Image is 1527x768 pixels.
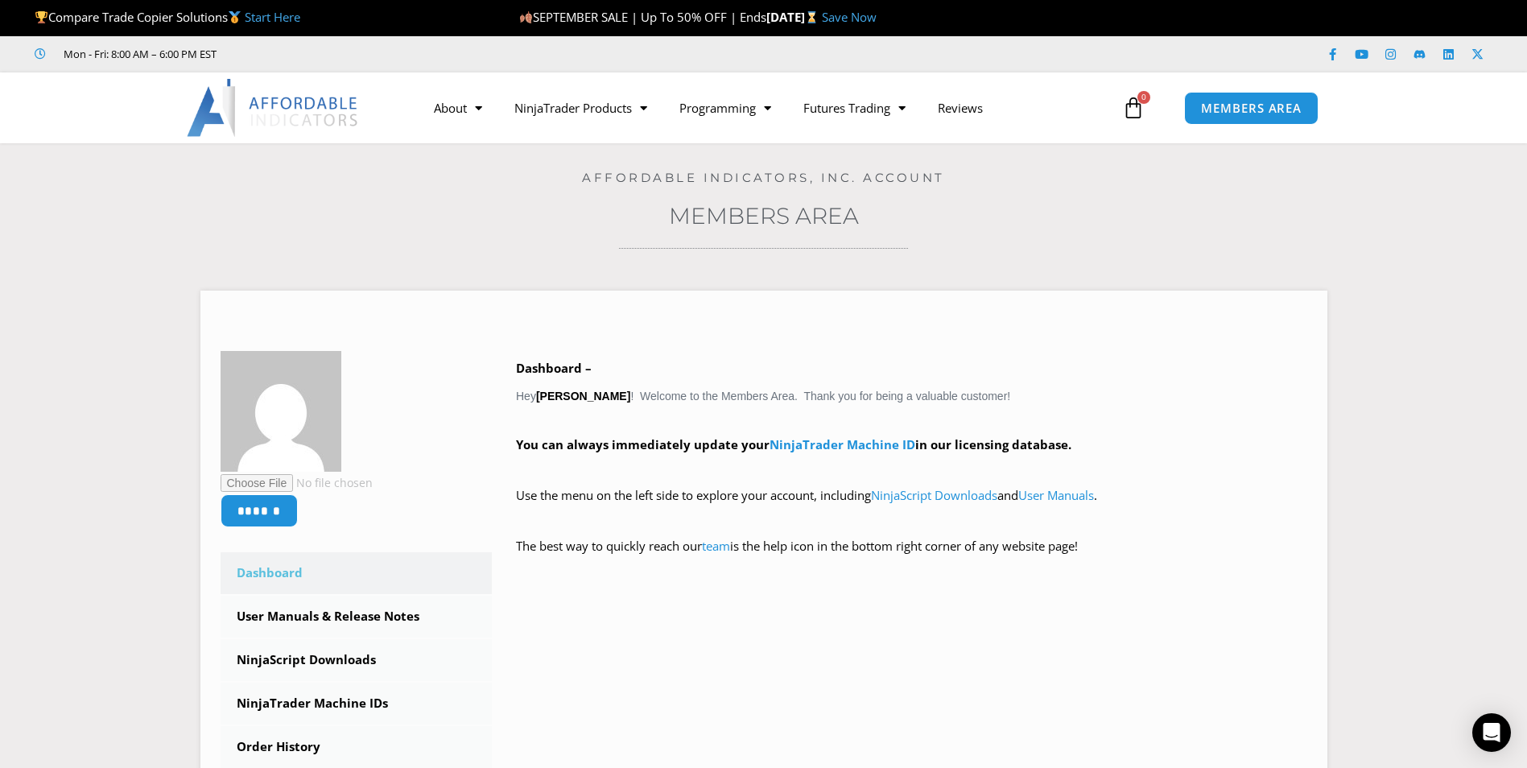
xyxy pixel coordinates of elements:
[229,11,241,23] img: 🥇
[418,89,1118,126] nav: Menu
[519,9,766,25] span: SEPTEMBER SALE | Up To 50% OFF | Ends
[871,487,997,503] a: NinjaScript Downloads
[787,89,922,126] a: Futures Trading
[1098,85,1169,131] a: 0
[516,436,1071,452] strong: You can always immediately update your in our licensing database.
[35,11,47,23] img: 🏆
[221,726,493,768] a: Order History
[922,89,999,126] a: Reviews
[239,46,481,62] iframe: Customer reviews powered by Trustpilot
[35,9,300,25] span: Compare Trade Copier Solutions
[669,202,859,229] a: Members Area
[582,170,945,185] a: Affordable Indicators, Inc. Account
[806,11,818,23] img: ⌛
[822,9,877,25] a: Save Now
[221,596,493,638] a: User Manuals & Release Notes
[1018,487,1094,503] a: User Manuals
[60,44,217,64] span: Mon - Fri: 8:00 AM – 6:00 PM EST
[516,357,1307,580] div: Hey ! Welcome to the Members Area. Thank you for being a valuable customer!
[221,351,341,472] img: f457f52096c48b750cd488baa7352d375f22b93cef6ed4d342a49a40bcf63c31
[1184,92,1319,125] a: MEMBERS AREA
[1201,102,1302,114] span: MEMBERS AREA
[520,11,532,23] img: 🍂
[536,390,630,403] strong: [PERSON_NAME]
[221,552,493,594] a: Dashboard
[702,538,730,554] a: team
[221,639,493,681] a: NinjaScript Downloads
[516,485,1307,530] p: Use the menu on the left side to explore your account, including and .
[516,535,1307,580] p: The best way to quickly reach our is the help icon in the bottom right corner of any website page!
[187,79,360,137] img: LogoAI | Affordable Indicators – NinjaTrader
[516,360,592,376] b: Dashboard –
[1472,713,1511,752] div: Open Intercom Messenger
[418,89,498,126] a: About
[766,9,822,25] strong: [DATE]
[770,436,915,452] a: NinjaTrader Machine ID
[221,683,493,725] a: NinjaTrader Machine IDs
[498,89,663,126] a: NinjaTrader Products
[1137,91,1150,104] span: 0
[663,89,787,126] a: Programming
[245,9,300,25] a: Start Here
